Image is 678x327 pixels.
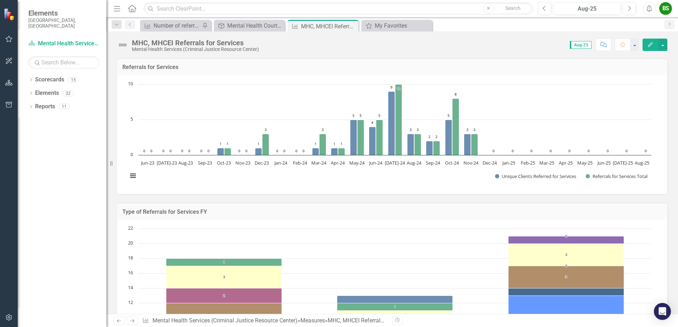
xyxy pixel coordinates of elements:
text: 20 [128,240,133,246]
div: 11 [59,104,70,110]
text: 5 [448,113,450,118]
text: Feb-25 [521,160,535,166]
text: 0 [550,148,552,153]
button: Show Unique Clients Referred for Services [495,173,578,179]
text: 0 [207,148,210,153]
path: FY 2024, 1. Education FY. [337,296,453,303]
path: Dec-23, 1. Unique Clients Referred for Services. [255,148,262,155]
text: 0 [512,148,514,153]
text: 14 [128,284,133,291]
g: Employment, Equipment, Vocational FY, bar series 2 of 12 with 3 bars. [166,236,623,311]
text: 0 [626,148,628,153]
text: 1 [223,259,225,264]
g: Health, Medical, Wellness FY, bar series 4 of 12 with 3 bars. [166,244,624,326]
path: Oct-24, 5. Unique Clients Referred for Services. [445,120,452,155]
text: Jan-25 [502,160,515,166]
path: Jun-24, 5. Referrals for Services Total. [376,120,383,155]
text: 22 [128,225,133,231]
path: Apr-24, 1. Unique Clients Referred for Services. [331,148,338,155]
path: FY 2025, 1. Mentoring, Faith Team, Community Support FY. [508,288,624,296]
text: 0 [245,148,248,153]
div: Aug-25 [556,5,618,13]
a: Mental Health Services (Criminal Justice Resource Center) [152,317,298,324]
span: Elements [28,9,99,17]
text: Sep-23 [198,160,212,166]
g: Unique Clients Referred for Services, bar series 1 of 2 with 27 bars. [142,84,643,155]
div: Mental Health Services (Criminal Justice Resource Center) [132,47,259,52]
text: 0 [143,148,145,153]
text: 1 [340,141,343,146]
path: Aug-24, 3. Referrals for Services Total. [415,134,421,155]
text: Apr-25 [559,160,573,166]
path: Apr-24, 1. Referrals for Services Total. [338,148,345,155]
text: 3 [265,127,267,132]
text: 1 [219,141,222,146]
path: Oct-24, 8. Referrals for Services Total. [452,98,459,155]
text: May-24 [349,160,365,166]
text: 1 [333,141,335,146]
text: 1 [257,141,260,146]
div: » » [142,317,387,325]
svg: Interactive chart [124,81,655,187]
span: Search [505,5,521,11]
g: Education FY, bar series 1 of 12 with 3 bars. [167,236,623,303]
g: Referrals for Services Total, bar series 2 of 2 with 27 bars. [149,84,648,155]
path: Mar-24, 1. Unique Clients Referred for Services. [312,148,319,155]
text: 18 [128,254,133,261]
text: 0 [295,148,298,153]
text: 0 [200,148,202,153]
path: FY 2023, 3. Health, Medical, Wellness FY. [166,266,282,288]
text: Jun-25 [597,160,611,166]
text: Nov-24 [463,160,479,166]
div: Chart. Highcharts interactive chart. [124,81,660,187]
text: 0 [238,148,240,153]
text: 3 [417,127,419,132]
path: May-24, 5. Referrals for Services Total. [357,120,364,155]
div: Mental Health Court Diversion Program [227,21,283,30]
text: 0 [565,263,567,268]
text: 0 [607,148,609,153]
text: 0 [588,148,590,153]
text: Mar-25 [539,160,554,166]
text: [DATE]-25 [613,160,633,166]
span: Aug-25 [570,41,591,49]
text: 1 [394,304,396,309]
img: Not Defined [117,39,128,51]
path: Jun-24, 4. Unique Clients Referred for Services. [369,127,376,155]
text: 1 [227,141,229,146]
text: 5 [130,116,133,122]
text: 3 [565,274,567,279]
text: 3 [322,127,324,132]
path: Mar-24, 3. Referrals for Services Total. [319,134,326,155]
text: 10 [396,86,401,91]
text: 0 [302,148,305,153]
div: Open Intercom Messenger [654,303,671,320]
h3: Type of Referrals for Services FY [122,209,662,215]
text: 2 [223,293,225,298]
text: Aug-24 [407,160,422,166]
a: Reports [35,103,55,111]
text: Jan-24 [274,160,288,166]
div: BS [659,2,672,15]
div: MHC, MHCEI Referrals for Services [132,39,259,47]
text: 0 [162,148,165,153]
text: 16 [128,269,133,276]
text: 2 [435,134,438,139]
text: 5 [378,113,380,118]
text: Aug-25 [635,160,649,166]
input: Search ClearPoint... [144,2,533,15]
text: 5 [352,113,355,118]
text: May-25 [577,160,593,166]
path: FY 2025, 3. Health, Medical, Wellness FY. [508,244,624,266]
button: Show Referrals for Services Total [586,173,649,179]
path: Nov-24, 3. Referrals for Services Total. [471,134,478,155]
path: FY 2024, 1. Employment, Equipment, Vocational FY. [337,303,453,311]
text: Dec-23 [255,160,269,166]
a: Number of referrals for services STARR [142,21,200,30]
path: Nov-24, 3. Unique Clients Referred for Services. [464,134,471,155]
text: 4 [371,120,373,125]
a: Elements [35,89,59,97]
text: Apr-24 [331,160,345,166]
path: Sep-24, 2. Referrals for Services Total. [433,141,440,155]
text: 0 [530,148,533,153]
